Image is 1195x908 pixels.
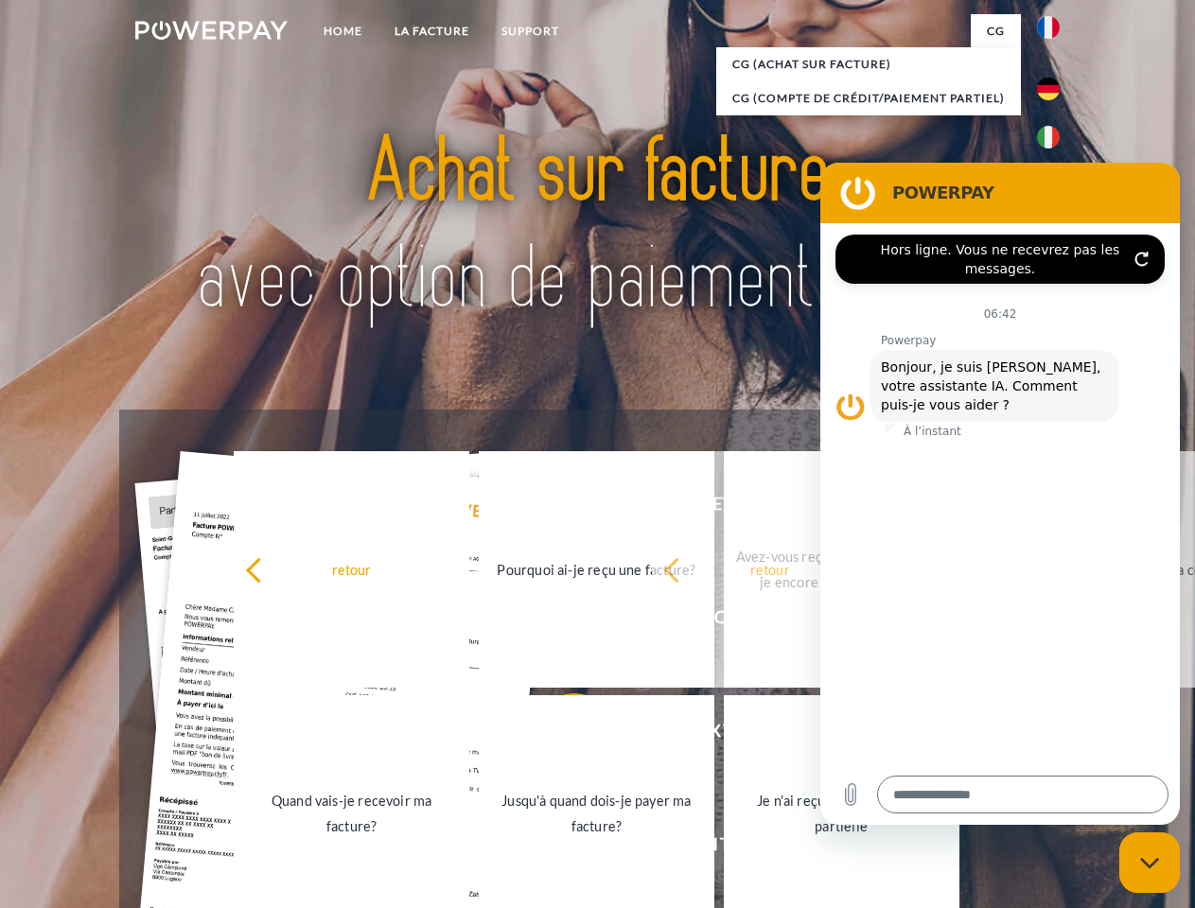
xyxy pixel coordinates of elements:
[735,788,948,839] div: Je n'ai reçu qu'une livraison partielle
[1037,78,1060,100] img: de
[820,163,1180,825] iframe: Fenêtre de messagerie
[378,14,485,48] a: LA FACTURE
[716,47,1021,81] a: CG (achat sur facture)
[308,14,378,48] a: Home
[663,556,876,582] div: retour
[490,556,703,582] div: Pourquoi ai-je reçu une facture?
[490,788,703,839] div: Jusqu'à quand dois-je payer ma facture?
[716,81,1021,115] a: CG (Compte de crédit/paiement partiel)
[485,14,575,48] a: Support
[1119,832,1180,893] iframe: Bouton de lancement de la fenêtre de messagerie, conversation en cours
[135,21,288,40] img: logo-powerpay-white.svg
[1037,126,1060,148] img: it
[971,14,1021,48] a: CG
[1037,16,1060,39] img: fr
[245,788,458,839] div: Quand vais-je recevoir ma facture?
[245,556,458,582] div: retour
[181,91,1014,362] img: title-powerpay_fr.svg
